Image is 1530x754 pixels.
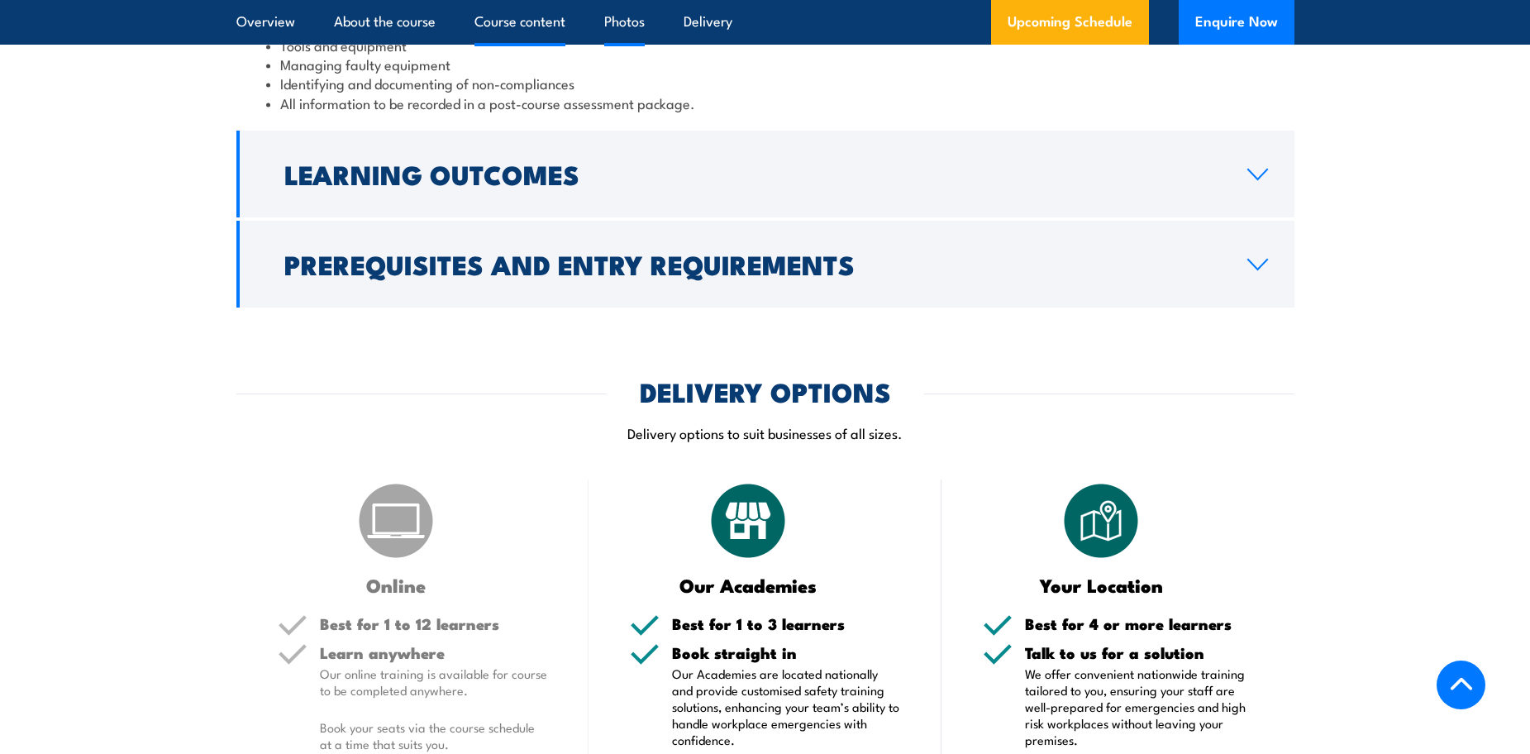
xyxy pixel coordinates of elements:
[266,93,1265,112] li: All information to be recorded in a post-course assessment package.
[284,162,1221,185] h2: Learning Outcomes
[630,575,867,594] h3: Our Academies
[1025,616,1253,632] h5: Best for 4 or more learners
[266,55,1265,74] li: Managing faulty equipment
[320,645,548,661] h5: Learn anywhere
[266,36,1265,55] li: Tools and equipment
[640,379,891,403] h2: DELIVERY OPTIONS
[266,74,1265,93] li: Identifying and documenting of non-compliances
[236,131,1294,217] a: Learning Outcomes
[1025,645,1253,661] h5: Talk to us for a solution
[672,666,900,748] p: Our Academies are located nationally and provide customised safety training solutions, enhancing ...
[320,666,548,699] p: Our online training is available for course to be completed anywhere.
[983,575,1220,594] h3: Your Location
[236,221,1294,308] a: Prerequisites and Entry Requirements
[320,719,548,752] p: Book your seats via the course schedule at a time that suits you.
[1025,666,1253,748] p: We offer convenient nationwide training tailored to you, ensuring your staff are well-prepared fo...
[284,252,1221,275] h2: Prerequisites and Entry Requirements
[320,616,548,632] h5: Best for 1 to 12 learners
[672,616,900,632] h5: Best for 1 to 3 learners
[672,645,900,661] h5: Book straight in
[278,575,515,594] h3: Online
[236,423,1294,442] p: Delivery options to suit businesses of all sizes.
